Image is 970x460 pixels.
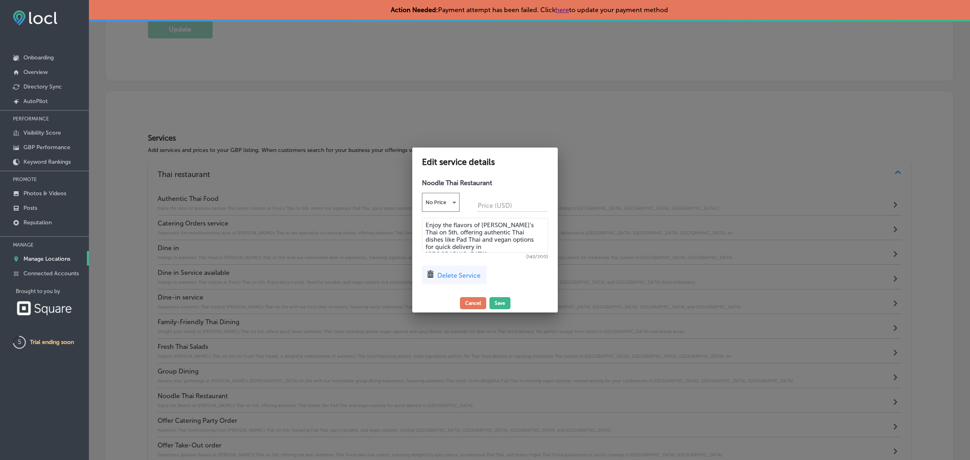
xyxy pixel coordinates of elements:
[478,199,548,212] input: 0
[460,297,486,309] button: Cancel
[23,69,48,76] p: Overview
[23,255,70,262] p: Manage Locations
[391,6,668,14] p: Payment attempt has been failed. Click to update your payment method
[555,6,569,14] a: here
[30,339,74,346] p: Trial ending soon
[422,196,459,209] div: No Price
[13,11,57,25] img: fda3e92497d09a02dc62c9cd864e3231.png
[23,54,54,61] p: Onboarding
[437,272,481,279] span: Delete Service
[23,205,37,211] p: Posts
[422,179,548,187] h4: Noodle Thai Restaurant
[23,158,71,165] p: Keyword Rankings
[23,129,61,136] p: Visibility Score
[16,301,72,316] img: Square
[422,157,548,167] h2: Edit service details
[16,288,89,294] p: Brought to you by
[23,219,52,226] p: Reputation
[422,218,548,253] textarea: Enjoy the flavors of [PERSON_NAME]'s Thai on 5th, offering authentic Thai dishes like Pad Thai an...
[489,297,510,309] button: Save
[23,190,66,197] p: Photos & Videos
[23,98,48,105] p: AutoPilot
[23,144,70,151] p: GBP Performance
[23,270,79,277] p: Connected Accounts
[391,6,438,14] strong: Action Needed:
[23,83,62,90] p: Directory Sync
[422,254,548,259] span: (143/300)
[18,338,21,346] text: 5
